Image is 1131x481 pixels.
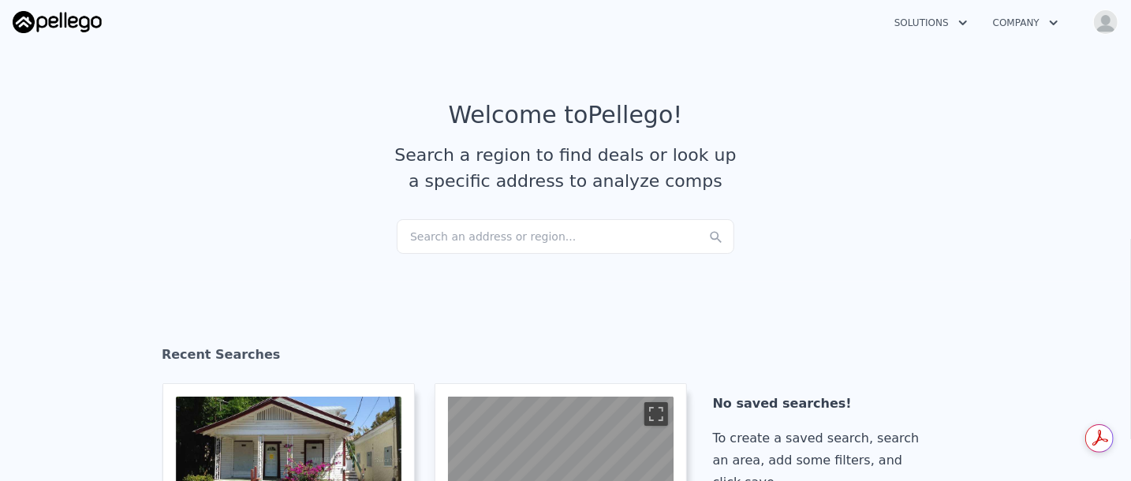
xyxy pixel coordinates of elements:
[397,219,734,254] div: Search an address or region...
[389,142,742,194] div: Search a region to find deals or look up a specific address to analyze comps
[980,9,1071,37] button: Company
[644,402,668,426] button: Toggle fullscreen view
[162,333,969,383] div: Recent Searches
[13,11,102,33] img: Pellego
[882,9,980,37] button: Solutions
[1093,9,1118,35] img: avatar
[449,101,683,129] div: Welcome to Pellego !
[713,393,940,415] div: No saved searches!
